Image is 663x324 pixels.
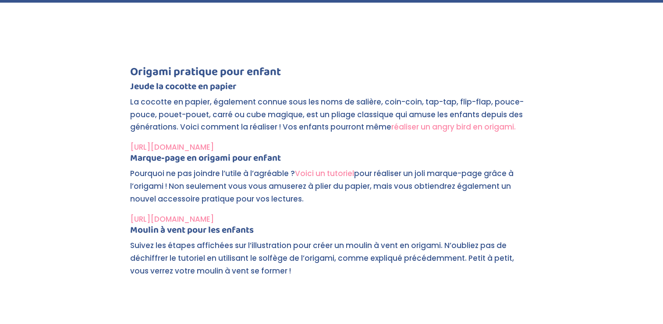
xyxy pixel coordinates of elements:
a: réaliser un angry bird en origami. [391,122,516,132]
p: La cocotte en papier, également connue sous les noms de salière, coin-coin, tap-tap, flip-flap, p... [130,96,533,141]
h4: Moulin à vent pour les enfants [130,226,533,239]
a: [URL][DOMAIN_NAME] [130,142,214,152]
strong: Jeu [130,79,144,94]
h4: Marque-page en origami pour enfant [130,154,533,167]
p: Suivez les étapes affichées sur l’illustration pour créer un moulin à vent en origami. N’oubliez ... [130,239,533,285]
a: [URL][DOMAIN_NAME] [130,214,214,224]
a: Voici un tutoriel [295,168,354,179]
p: Pourquoi ne pas joindre l’utile à l’agréable ? pour réaliser un joli marque-page grâce à l’origam... [130,167,533,213]
h3: Origami pratique pour enfant [130,66,533,82]
h4: de la cocotte en papier [130,82,533,96]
